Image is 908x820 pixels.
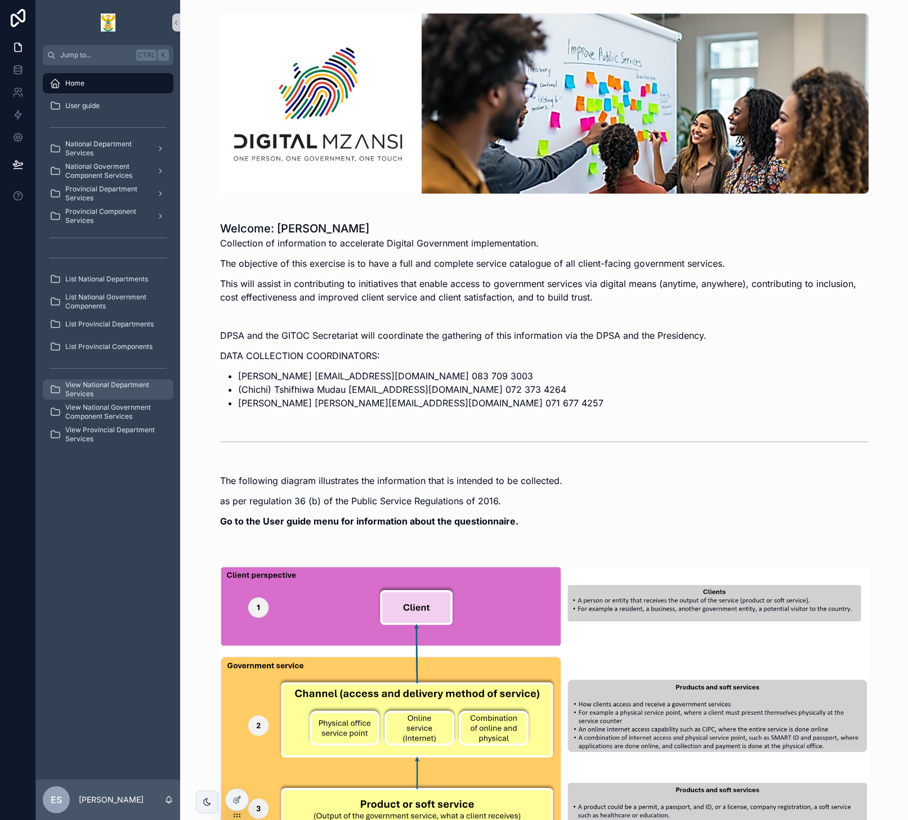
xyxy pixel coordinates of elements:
[43,73,173,93] a: Home
[238,396,869,410] li: [PERSON_NAME] [PERSON_NAME][EMAIL_ADDRESS][DOMAIN_NAME] 071 677 4257
[65,380,162,398] span: View National Department Services
[36,65,180,459] div: scrollable content
[43,183,173,204] a: Provincial Department Services
[220,349,869,362] p: DATA COLLECTION COORDINATORS:
[43,402,173,422] a: View National Government Component Services
[43,314,173,334] a: List Provincial Departments
[43,138,173,159] a: National Department Services
[220,221,869,236] h1: Welcome: [PERSON_NAME]
[238,383,869,396] li: (Chichi) Tshifhiwa Mudau [EMAIL_ADDRESS][DOMAIN_NAME] 072 373 4264
[65,185,147,203] span: Provincial Department Services
[43,161,173,181] a: National Goverment Component Services
[43,269,173,289] a: List National Departments
[43,206,173,226] a: Provincial Component Services
[220,236,869,250] p: Collection of information to accelerate Digital Government implementation.
[51,793,62,806] span: ES
[220,494,869,508] p: as per regulation 36 (b) of the Public Service Regulations of 2016.
[220,516,518,527] strong: Go to the User guide menu for information about the questionnaire.
[65,293,162,311] span: List National Government Components
[136,50,156,61] span: Ctrl
[43,45,173,65] button: Jump to...CtrlK
[159,51,168,60] span: K
[60,51,132,60] span: Jump to...
[220,474,869,487] p: The following diagram illustrates the information that is intended to be collected.
[220,257,869,270] p: The objective of this exercise is to have a full and complete service catalogue of all client-fac...
[43,424,173,445] a: View Provincial Department Services
[43,337,173,357] a: List Provincial Components
[101,14,115,32] img: App logo
[238,369,869,383] li: [PERSON_NAME] [EMAIL_ADDRESS][DOMAIN_NAME] 083 709 3003
[65,275,148,284] span: List National Departments
[43,96,173,116] a: User guide
[65,320,154,329] span: List Provincial Departments
[220,329,869,342] p: DPSA and the GITOC Secretariat will coordinate the gathering of this information via the DPSA and...
[65,101,100,110] span: User guide
[65,79,84,88] span: Home
[65,342,153,351] span: List Provincial Components
[79,794,144,805] p: [PERSON_NAME]
[65,425,162,443] span: View Provincial Department Services
[65,403,162,421] span: View National Government Component Services
[65,162,147,180] span: National Goverment Component Services
[43,292,173,312] a: List National Government Components
[220,277,869,304] p: This will assist in contributing to initiatives that enable access to government services via dig...
[65,207,147,225] span: Provincial Component Services
[65,140,147,158] span: National Department Services
[43,379,173,400] a: View National Department Services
